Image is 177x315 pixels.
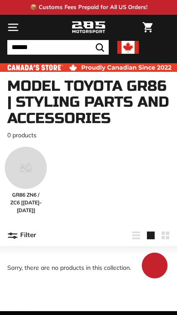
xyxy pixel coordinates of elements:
h1: Model Toyota GR86 | Styling Parts and Accessories [7,78,170,127]
inbox-online-store-chat: Shopify online store chat [139,253,170,281]
div: Sorry, there are no products in this collection. [7,246,170,290]
p: 📦 Customs Fees Prepaid for All US Orders! [30,3,147,12]
img: Logo_285_Motorsport_areodynamics_components [71,20,106,35]
button: Filter [7,225,36,246]
span: GR86 ZN6 / ZC6 [[DATE]-[DATE]] [5,191,47,214]
a: Cart [138,15,157,40]
p: 0 products [7,131,170,140]
a: GR86 ZN6 / ZC6 [[DATE]-[DATE]] [5,147,47,214]
input: Search [7,40,109,55]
